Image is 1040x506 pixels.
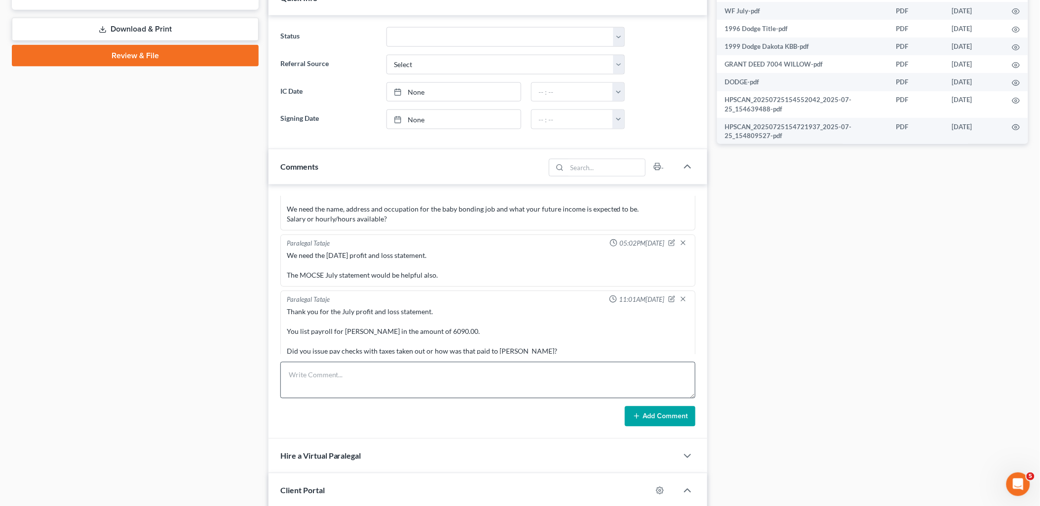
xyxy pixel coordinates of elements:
td: [DATE] [944,2,1004,20]
input: Search... [567,159,646,176]
td: GRANT DEED 7004 WILLOW-pdf [717,55,888,73]
input: -- : -- [532,83,613,102]
td: [DATE] [944,20,1004,37]
label: Status [275,27,382,47]
td: [DATE] [944,73,1004,91]
div: Paralegal Tataje [287,239,330,249]
td: PDF [888,2,944,20]
a: None [387,83,521,102]
td: [DATE] [944,91,1004,118]
td: [DATE] [944,118,1004,145]
label: IC Date [275,82,382,102]
td: PDF [888,55,944,73]
td: 1996 Dodge Title-pdf [717,20,888,37]
div: Thank you for the July profit and loss statement. You list payroll for [PERSON_NAME] in the amoun... [287,307,690,357]
span: 11:01AM[DATE] [619,295,664,305]
label: Signing Date [275,109,382,129]
td: PDF [888,37,944,55]
td: 1999 Dodge Dakota KBB-pdf [717,37,888,55]
span: Client Portal [280,486,325,495]
span: Hire a Virtual Paralegal [280,451,361,461]
iframe: Intercom live chat [1006,472,1030,496]
td: WF July-pdf [717,2,888,20]
td: PDF [888,73,944,91]
td: [DATE] [944,55,1004,73]
span: Comments [280,162,318,171]
div: We need the [DATE] profit and loss statement. The MOCSE July statement would be helpful also. [287,251,690,281]
a: Download & Print [12,18,259,41]
td: HPSCAN_20250725154552042_2025-07-25_154639488-pdf [717,91,888,118]
div: Paralegal Tataje [287,295,330,305]
td: PDF [888,118,944,145]
td: PDF [888,91,944,118]
label: Referral Source [275,55,382,74]
td: DODGE-pdf [717,73,888,91]
a: None [387,110,521,129]
button: Add Comment [625,406,695,427]
span: 5 [1027,472,1035,480]
span: 05:02PM[DATE] [619,239,664,249]
td: [DATE] [944,37,1004,55]
td: PDF [888,20,944,37]
a: Review & File [12,45,259,67]
input: -- : -- [532,110,613,129]
td: HPSCAN_20250725154721937_2025-07-25_154809527-pdf [717,118,888,145]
